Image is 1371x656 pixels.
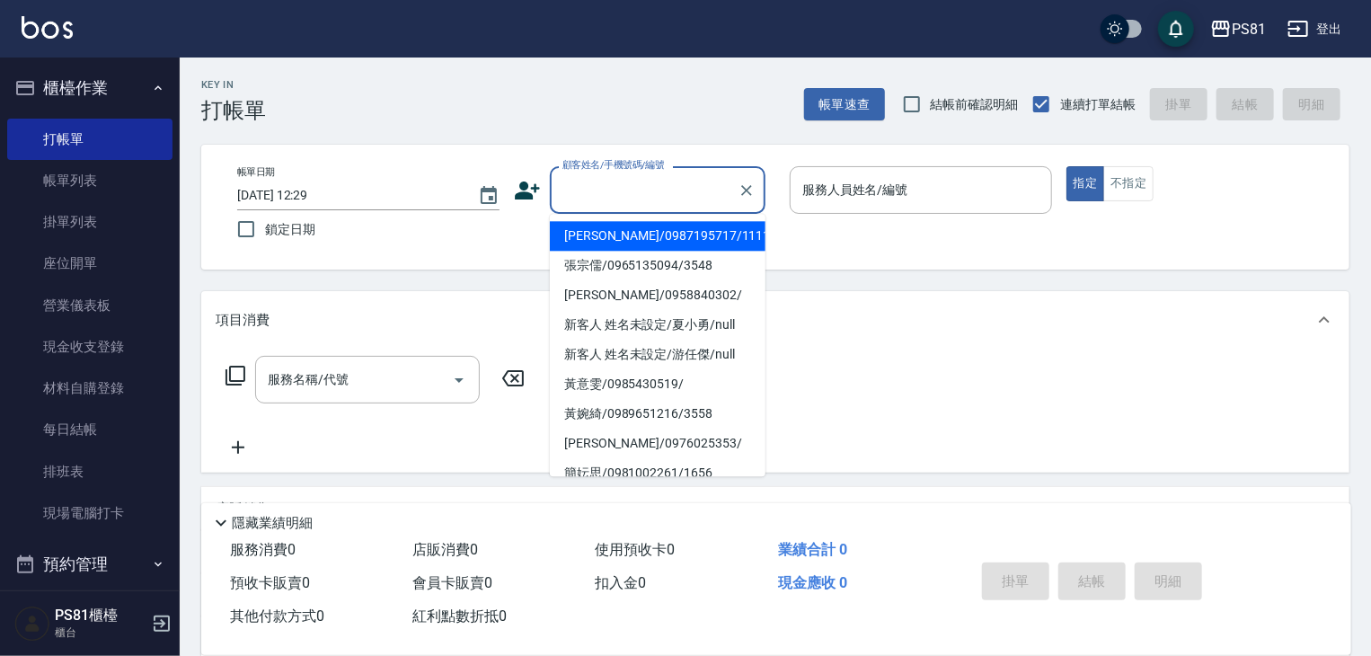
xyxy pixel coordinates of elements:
[1103,166,1154,201] button: 不指定
[1066,166,1105,201] button: 指定
[7,160,172,201] a: 帳單列表
[230,574,310,591] span: 預收卡販賣 0
[1280,13,1349,46] button: 登出
[778,541,847,558] span: 業績合計 0
[550,221,765,251] li: [PERSON_NAME]/0987195717/111111
[216,500,270,519] p: 店販銷售
[7,65,172,111] button: 櫃檯作業
[1060,95,1136,114] span: 連續打單結帳
[232,514,313,533] p: 隱藏業績明細
[412,574,492,591] span: 會員卡販賣 0
[7,326,172,368] a: 現金收支登錄
[7,243,172,284] a: 座位開單
[230,607,324,625] span: 其他付款方式 0
[445,366,473,394] button: Open
[596,541,676,558] span: 使用預收卡 0
[467,174,510,217] button: Choose date, selected date is 2025-09-12
[931,95,1019,114] span: 結帳前確認明細
[7,541,172,588] button: 預約管理
[55,607,146,625] h5: PS81櫃檯
[7,588,172,634] button: 報表及分析
[550,369,765,399] li: 黃意雯/0985430519/
[7,492,172,534] a: 現場電腦打卡
[237,181,460,210] input: YYYY/MM/DD hh:mm
[201,79,266,91] h2: Key In
[265,220,315,239] span: 鎖定日期
[201,291,1349,349] div: 項目消費
[550,340,765,369] li: 新客人 姓名未設定/游任傑/null
[201,98,266,123] h3: 打帳單
[7,368,172,409] a: 材料自購登錄
[7,285,172,326] a: 營業儀表板
[7,119,172,160] a: 打帳單
[230,541,296,558] span: 服務消費 0
[778,574,847,591] span: 現金應收 0
[562,158,665,172] label: 顧客姓名/手機號碼/編號
[550,280,765,310] li: [PERSON_NAME]/0958840302/
[550,310,765,340] li: 新客人 姓名未設定/夏小勇/null
[596,574,647,591] span: 扣入金 0
[550,251,765,280] li: 張宗儒/0965135094/3548
[7,409,172,450] a: 每日結帳
[550,429,765,458] li: [PERSON_NAME]/0976025353/
[237,165,275,179] label: 帳單日期
[14,606,50,642] img: Person
[55,625,146,641] p: 櫃台
[22,16,73,39] img: Logo
[804,88,885,121] button: 帳單速查
[550,399,765,429] li: 黃婉綺/0989651216/3558
[734,178,759,203] button: Clear
[1232,18,1266,40] div: PS81
[201,487,1349,530] div: 店販銷售
[216,311,270,330] p: 項目消費
[412,607,507,625] span: 紅利點數折抵 0
[7,201,172,243] a: 掛單列表
[550,458,765,488] li: 簡妘思/0981002261/1656
[1203,11,1273,48] button: PS81
[7,451,172,492] a: 排班表
[1158,11,1194,47] button: save
[412,541,478,558] span: 店販消費 0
